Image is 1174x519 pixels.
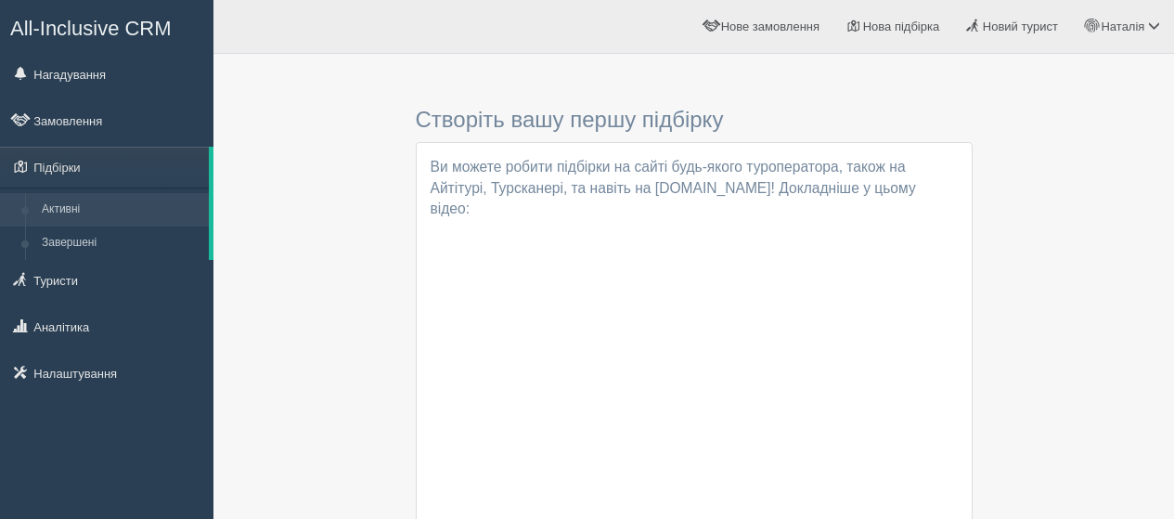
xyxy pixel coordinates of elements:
span: Нове замовлення [721,19,819,33]
p: Ви можете робити підбірки на сайті будь-якого туроператора, також на Айтітурі, Турсканері, та нав... [431,157,958,221]
span: All-Inclusive CRM [10,17,172,40]
a: Активні [33,193,209,227]
span: Наталія [1101,19,1144,33]
h3: Створіть вашу першу підбірку [416,108,973,132]
span: Новий турист [983,19,1058,33]
a: All-Inclusive CRM [1,1,213,52]
span: Нова підбірка [863,19,940,33]
a: Завершені [33,227,209,260]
